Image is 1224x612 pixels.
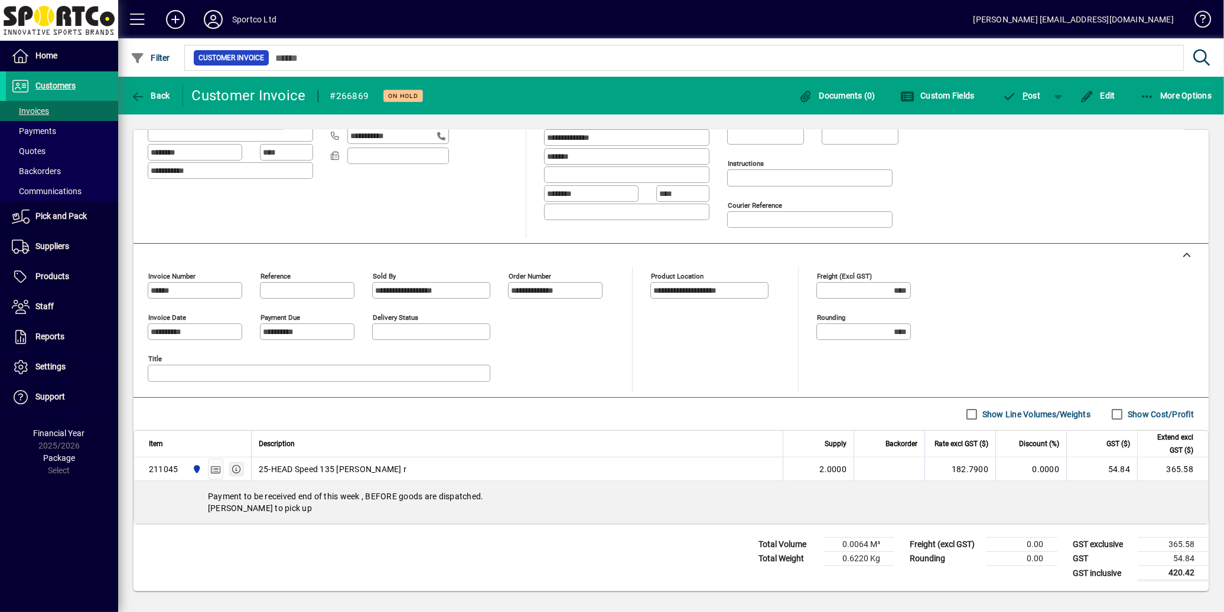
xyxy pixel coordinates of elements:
span: Backorder [886,437,917,450]
label: Show Cost/Profit [1125,408,1194,420]
td: Rounding [904,552,987,566]
span: Customer Invoice [198,52,264,64]
span: Documents (0) [799,91,875,100]
button: Back [128,85,173,106]
div: Sportco Ltd [232,10,276,29]
td: GST inclusive [1067,566,1138,581]
span: Discount (%) [1019,437,1059,450]
a: Reports [6,322,118,352]
a: Backorders [6,161,118,181]
a: Communications [6,181,118,201]
td: 420.42 [1138,566,1209,581]
div: 211045 [149,463,178,475]
mat-label: Payment due [261,313,300,322]
span: P [1023,91,1028,100]
span: Home [35,51,57,60]
a: Invoices [6,101,118,121]
span: Invoices [12,106,49,116]
span: GST ($) [1106,437,1130,450]
span: Payments [12,126,56,136]
td: Freight (excl GST) [904,538,987,552]
button: Profile [194,9,232,30]
span: Customers [35,81,76,90]
span: Description [259,437,295,450]
button: Filter [128,47,173,68]
mat-label: Rounding [817,313,845,322]
a: Pick and Pack [6,202,118,231]
td: 365.58 [1137,457,1208,481]
a: Settings [6,352,118,382]
span: Financial Year [34,428,85,438]
td: 365.58 [1138,538,1209,552]
span: Settings [35,362,66,371]
span: Pick and Pack [35,211,87,221]
button: Post [997,85,1047,106]
div: 182.7900 [932,463,988,475]
span: Sportco Ltd Warehouse [189,463,203,476]
div: Customer Invoice [192,86,306,105]
span: Staff [35,302,54,311]
span: Extend excl GST ($) [1145,431,1193,457]
span: Rate excl GST ($) [935,437,988,450]
button: Add [157,9,194,30]
app-page-header-button: Back [118,85,183,106]
a: Home [6,41,118,71]
mat-label: Instructions [728,159,764,168]
button: Custom Fields [897,85,978,106]
mat-label: Title [148,355,162,363]
td: 54.84 [1138,552,1209,566]
span: More Options [1140,91,1212,100]
td: Total Weight [753,552,823,566]
span: Filter [131,53,170,63]
a: Quotes [6,141,118,161]
button: More Options [1137,85,1215,106]
mat-label: Invoice date [148,313,186,322]
div: #266869 [330,87,369,106]
a: Suppliers [6,232,118,261]
span: On hold [388,92,418,100]
a: Payments [6,121,118,141]
a: Products [6,262,118,292]
button: Edit [1077,85,1118,106]
button: Documents (0) [796,85,878,106]
span: Back [131,91,170,100]
label: Show Line Volumes/Weights [980,408,1090,420]
span: Products [35,271,69,281]
a: Support [6,382,118,412]
span: Reports [35,332,64,341]
span: Communications [12,186,82,196]
td: 54.84 [1066,457,1137,481]
td: 0.6220 Kg [823,552,894,566]
div: [PERSON_NAME] [EMAIL_ADDRESS][DOMAIN_NAME] [974,10,1174,29]
td: GST [1067,552,1138,566]
a: Staff [6,292,118,322]
td: GST exclusive [1067,538,1138,552]
span: Support [35,392,65,401]
span: 2.0000 [820,463,847,475]
span: Backorders [12,166,61,176]
mat-label: Order number [509,272,551,280]
mat-label: Reference [261,272,291,280]
span: Package [43,453,75,463]
span: Custom Fields [900,91,975,100]
span: 25-HEAD Speed 135 [PERSON_NAME] r [259,463,406,475]
td: 0.0000 [995,457,1066,481]
span: Quotes [12,146,45,156]
mat-label: Product location [651,272,704,280]
mat-label: Freight (excl GST) [817,272,872,280]
span: Edit [1080,91,1115,100]
mat-label: Delivery status [373,313,418,322]
div: Payment to be received end of this week , BEFORE goods are dispatched. [PERSON_NAME] to pick up [134,481,1208,523]
td: 0.00 [987,538,1057,552]
span: ost [1002,91,1041,100]
mat-label: Invoice number [148,272,196,280]
mat-label: Courier Reference [728,201,782,210]
span: Supply [825,437,847,450]
span: Item [149,437,163,450]
td: Total Volume [753,538,823,552]
span: Suppliers [35,241,69,251]
mat-label: Sold by [373,272,396,280]
td: 0.00 [987,552,1057,566]
a: Knowledge Base [1186,2,1209,41]
td: 0.0064 M³ [823,538,894,552]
